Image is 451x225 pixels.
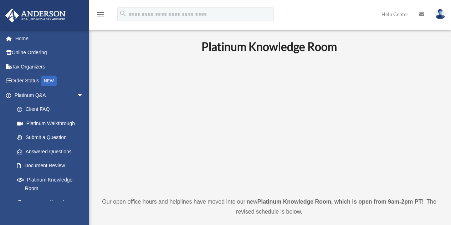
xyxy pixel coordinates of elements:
a: Tax Organizers [5,60,94,74]
a: Platinum Q&Aarrow_drop_down [5,88,94,102]
img: Anderson Advisors Platinum Portal [3,9,68,22]
a: Document Review [10,159,94,173]
a: Order StatusNEW [5,74,94,88]
a: Submit a Question [10,131,94,145]
iframe: 231110_Toby_KnowledgeRoom [162,63,376,184]
a: Answered Questions [10,144,94,159]
b: Platinum Knowledge Room [201,40,337,53]
strong: Platinum Knowledge Room, which is open from 9am-2pm PT [257,199,422,205]
a: menu [96,12,105,19]
a: Online Ordering [5,46,94,60]
a: Platinum Knowledge Room [10,173,91,195]
div: NEW [41,76,57,86]
a: Home [5,31,94,46]
p: Our open office hours and helplines have moved into our new ! The revised schedule is below. [102,197,437,217]
a: Platinum Walkthrough [10,116,94,131]
a: Tax & Bookkeeping Packages [10,195,94,218]
img: User Pic [435,9,446,19]
i: menu [96,10,105,19]
i: search [119,10,127,17]
span: arrow_drop_down [77,88,91,103]
a: Client FAQ [10,102,94,117]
